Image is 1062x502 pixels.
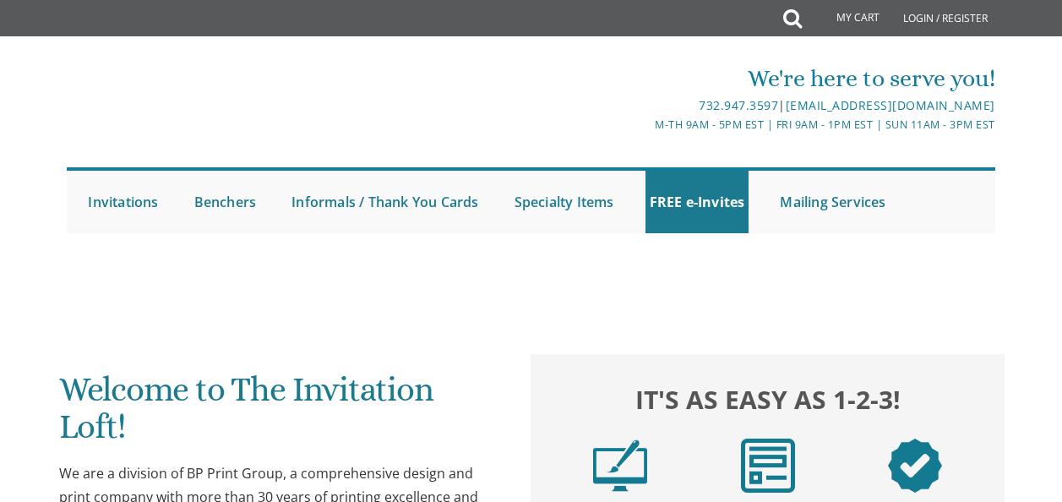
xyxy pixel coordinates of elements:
img: step1.png [593,439,647,493]
a: Benchers [190,171,261,233]
a: Invitations [84,171,162,233]
a: Specialty Items [510,171,618,233]
a: My Cart [800,2,891,35]
div: | [377,95,994,116]
img: step3.png [888,439,942,493]
div: We're here to serve you! [377,62,994,95]
a: FREE e-Invites [645,171,749,233]
a: Informals / Thank You Cards [287,171,482,233]
a: 732.947.3597 [699,97,778,113]
h2: It's as easy as 1-2-3! [547,381,989,417]
h1: Welcome to The Invitation Loft! [59,371,502,458]
a: Mailing Services [776,171,890,233]
img: step2.png [741,439,795,493]
div: M-Th 9am - 5pm EST | Fri 9am - 1pm EST | Sun 11am - 3pm EST [377,116,994,134]
a: [EMAIL_ADDRESS][DOMAIN_NAME] [786,97,995,113]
